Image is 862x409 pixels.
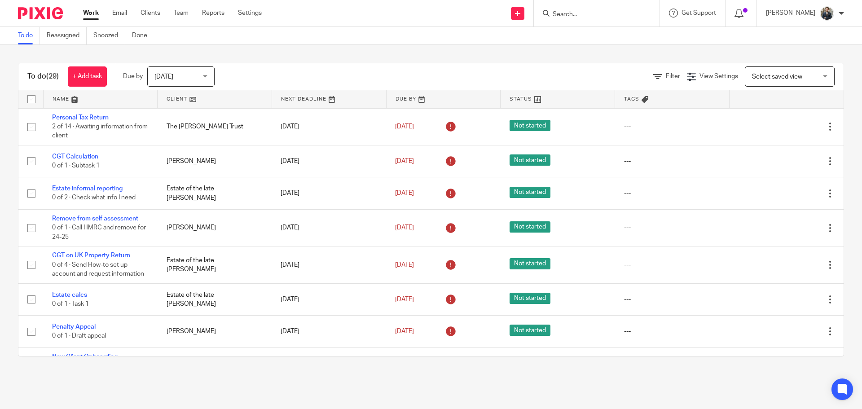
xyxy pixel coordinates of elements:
[52,324,96,330] a: Penalty Appeal
[395,123,414,130] span: [DATE]
[510,325,550,336] span: Not started
[272,108,386,145] td: [DATE]
[395,262,414,268] span: [DATE]
[52,262,144,277] span: 0 of 4 · Send How-to set up account and request information
[52,301,89,307] span: 0 of 1 · Task 1
[510,120,550,131] span: Not started
[272,316,386,347] td: [DATE]
[820,6,834,21] img: Headshot.jpg
[272,283,386,315] td: [DATE]
[766,9,815,18] p: [PERSON_NAME]
[624,260,721,269] div: ---
[552,11,633,19] input: Search
[395,158,414,164] span: [DATE]
[158,177,272,209] td: Estate of the late [PERSON_NAME]
[83,9,99,18] a: Work
[624,327,721,336] div: ---
[682,10,716,16] span: Get Support
[52,195,136,201] span: 0 of 2 · Check what info I need
[272,145,386,177] td: [DATE]
[666,73,680,79] span: Filter
[52,354,121,369] a: New Client Onboarding - Individual
[624,189,721,198] div: ---
[52,215,138,222] a: Remove from self assessment
[123,72,143,81] p: Due by
[238,9,262,18] a: Settings
[52,114,109,121] a: Personal Tax Return
[18,7,63,19] img: Pixie
[395,190,414,196] span: [DATE]
[52,252,130,259] a: CGT on UK Property Return
[395,328,414,334] span: [DATE]
[27,72,59,81] h1: To do
[395,296,414,303] span: [DATE]
[52,292,87,298] a: Estate calcs
[624,122,721,131] div: ---
[272,177,386,209] td: [DATE]
[52,333,106,339] span: 0 of 1 · Draft appeal
[158,283,272,315] td: Estate of the late [PERSON_NAME]
[52,163,100,169] span: 0 of 1 · Subtask 1
[624,157,721,166] div: ---
[510,154,550,166] span: Not started
[510,187,550,198] span: Not started
[18,27,40,44] a: To do
[68,66,107,87] a: + Add task
[158,145,272,177] td: [PERSON_NAME]
[52,154,98,160] a: CGT Calculation
[46,73,59,80] span: (29)
[132,27,154,44] a: Done
[624,223,721,232] div: ---
[272,347,386,394] td: [DATE]
[52,185,123,192] a: Estate informal reporting
[158,209,272,246] td: [PERSON_NAME]
[141,9,160,18] a: Clients
[52,224,146,240] span: 0 of 1 · Call HMRC and remove for 24-25
[52,123,148,139] span: 2 of 14 · Awaiting information from client
[174,9,189,18] a: Team
[272,246,386,283] td: [DATE]
[510,293,550,304] span: Not started
[47,27,87,44] a: Reassigned
[395,224,414,231] span: [DATE]
[510,258,550,269] span: Not started
[202,9,224,18] a: Reports
[752,74,802,80] span: Select saved view
[510,221,550,233] span: Not started
[154,74,173,80] span: [DATE]
[112,9,127,18] a: Email
[158,347,272,394] td: [PERSON_NAME]
[272,209,386,246] td: [DATE]
[699,73,738,79] span: View Settings
[158,246,272,283] td: Estate of the late [PERSON_NAME]
[624,97,639,101] span: Tags
[624,295,721,304] div: ---
[158,316,272,347] td: [PERSON_NAME]
[158,108,272,145] td: The [PERSON_NAME] Trust
[93,27,125,44] a: Snoozed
